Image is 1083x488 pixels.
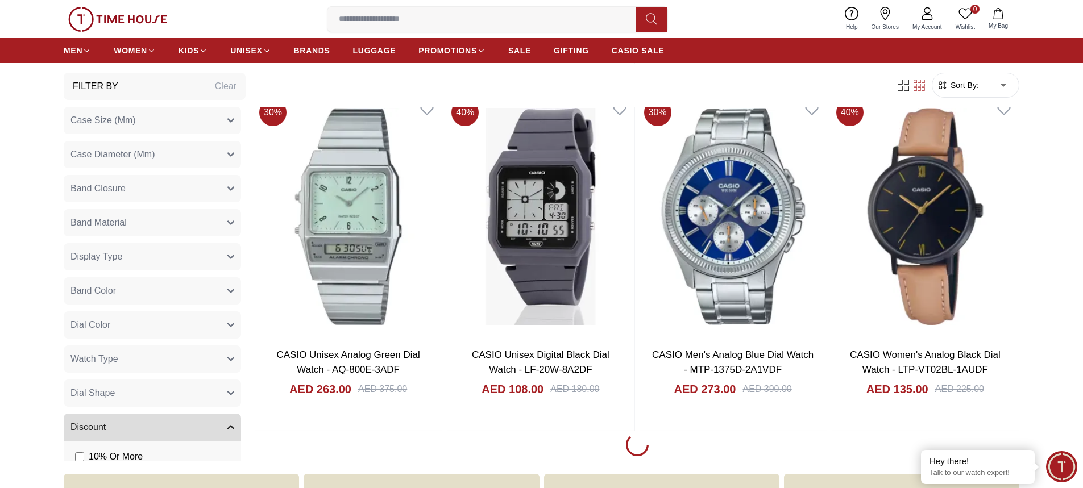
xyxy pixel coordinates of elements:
[70,318,110,331] span: Dial Color
[612,40,665,61] a: CASIO SALE
[948,80,979,91] span: Sort By:
[70,181,126,195] span: Band Closure
[908,23,947,31] span: My Account
[554,40,589,61] a: GIFTING
[294,45,330,56] span: BRANDS
[255,94,442,339] img: CASIO Unisex Analog Green Dial Watch - AQ-800E-3ADF
[951,23,980,31] span: Wishlist
[64,208,241,236] button: Band Material
[89,449,143,463] span: 10 % Or More
[70,283,116,297] span: Band Color
[276,349,420,375] a: CASIO Unisex Analog Green Dial Watch - AQ-800E-3ADF
[612,45,665,56] span: CASIO SALE
[451,99,479,126] span: 40 %
[836,99,864,126] span: 40 %
[930,456,1026,467] div: Hey there!
[839,5,865,34] a: Help
[70,113,136,127] span: Case Size (Mm)
[1046,451,1077,482] div: Chat Widget
[230,40,271,61] a: UNISEX
[984,22,1013,30] span: My Bag
[64,106,241,134] button: Case Size (Mm)
[289,381,351,397] h4: AED 263.00
[866,381,928,397] h4: AED 135.00
[64,413,241,440] button: Discount
[652,349,814,375] a: CASIO Men's Analog Blue Dial Watch - MTP-1375D-2A1VDF
[674,381,736,397] h4: AED 273.00
[982,6,1015,32] button: My Bag
[644,99,671,126] span: 30 %
[970,5,980,14] span: 0
[358,382,407,396] div: AED 375.00
[230,45,262,56] span: UNISEX
[64,140,241,168] button: Case Diameter (Mm)
[114,40,156,61] a: WOMEN
[447,94,634,339] img: CASIO Unisex Digital Black Dial Watch - LF-20W-8A2DF
[179,45,199,56] span: KIDS
[353,40,396,61] a: LUGGAGE
[742,382,791,396] div: AED 390.00
[68,7,167,32] img: ...
[70,215,127,229] span: Band Material
[867,23,903,31] span: Our Stores
[64,45,82,56] span: MEN
[73,79,118,93] h3: Filter By
[418,45,477,56] span: PROMOTIONS
[554,45,589,56] span: GIFTING
[418,40,486,61] a: PROMOTIONS
[75,452,84,461] input: 10% Or More
[64,311,241,338] button: Dial Color
[353,45,396,56] span: LUGGAGE
[508,40,531,61] a: SALE
[64,243,241,270] button: Display Type
[935,382,984,396] div: AED 225.00
[937,80,979,91] button: Sort By:
[70,147,155,161] span: Case Diameter (Mm)
[215,79,236,93] div: Clear
[64,277,241,304] button: Band Color
[70,249,122,263] span: Display Type
[865,5,906,34] a: Our Stores
[259,99,287,126] span: 30 %
[472,349,609,375] a: CASIO Unisex Digital Black Dial Watch - LF-20W-8A2DF
[70,386,115,399] span: Dial Shape
[949,5,982,34] a: 0Wishlist
[930,468,1026,478] p: Talk to our watch expert!
[841,23,862,31] span: Help
[294,40,330,61] a: BRANDS
[832,94,1019,339] img: CASIO Women's Analog Black Dial Watch - LTP-VT02BL-1AUDF
[508,45,531,56] span: SALE
[70,352,118,365] span: Watch Type
[64,345,241,372] button: Watch Type
[850,349,1001,375] a: CASIO Women's Analog Black Dial Watch - LTP-VT02BL-1AUDF
[70,420,106,433] span: Discount
[482,381,543,397] h4: AED 108.00
[64,379,241,406] button: Dial Shape
[640,94,827,339] img: CASIO Men's Analog Blue Dial Watch - MTP-1375D-2A1VDF
[64,174,241,202] button: Band Closure
[114,45,147,56] span: WOMEN
[179,40,208,61] a: KIDS
[550,382,599,396] div: AED 180.00
[64,40,91,61] a: MEN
